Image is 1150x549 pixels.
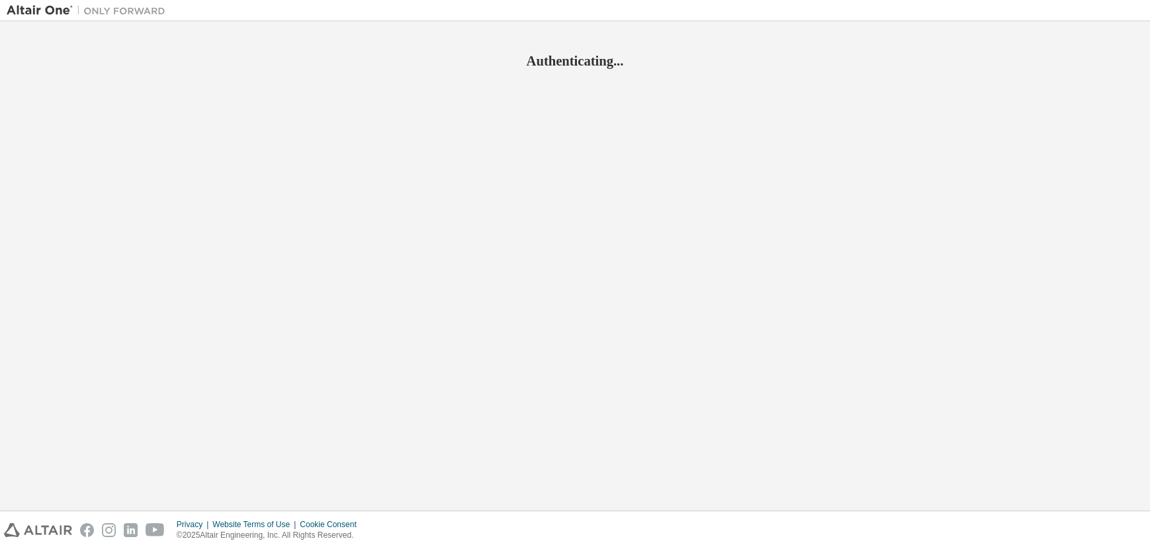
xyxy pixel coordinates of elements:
[212,519,300,530] div: Website Terms of Use
[300,519,364,530] div: Cookie Consent
[7,4,172,17] img: Altair One
[4,523,72,537] img: altair_logo.svg
[146,523,165,537] img: youtube.svg
[177,519,212,530] div: Privacy
[7,52,1143,70] h2: Authenticating...
[124,523,138,537] img: linkedin.svg
[177,530,365,541] p: © 2025 Altair Engineering, Inc. All Rights Reserved.
[102,523,116,537] img: instagram.svg
[80,523,94,537] img: facebook.svg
